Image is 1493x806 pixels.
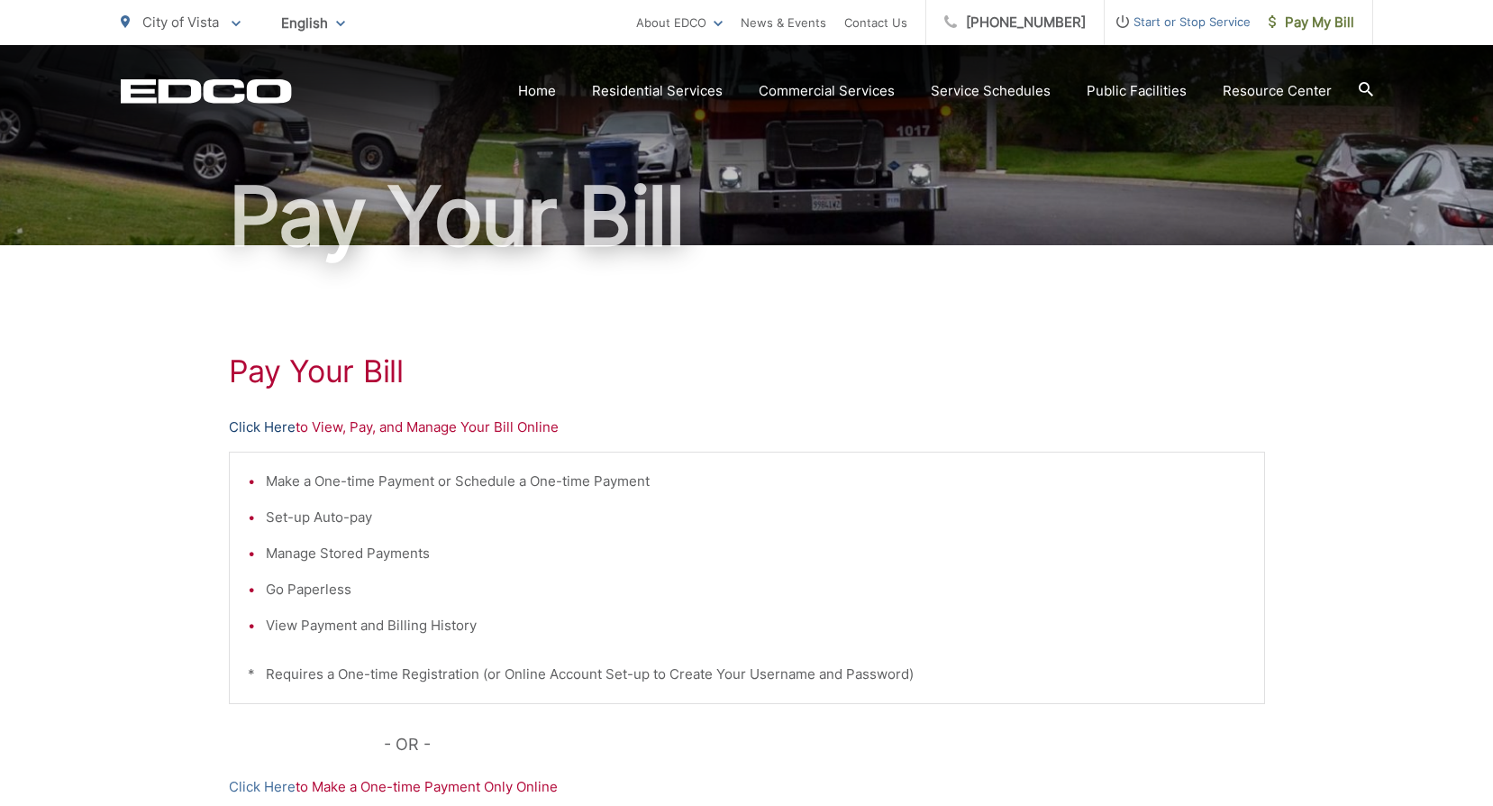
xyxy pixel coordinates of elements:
[121,171,1373,261] h1: Pay Your Bill
[266,615,1246,637] li: View Payment and Billing History
[248,664,1246,685] p: * Requires a One-time Registration (or Online Account Set-up to Create Your Username and Password)
[268,7,359,39] span: English
[121,78,292,104] a: EDCD logo. Return to the homepage.
[1087,80,1187,102] a: Public Facilities
[229,776,296,798] a: Click Here
[518,80,556,102] a: Home
[266,543,1246,564] li: Manage Stored Payments
[229,353,1265,389] h1: Pay Your Bill
[229,417,296,438] a: Click Here
[759,80,895,102] a: Commercial Services
[229,776,1265,798] p: to Make a One-time Payment Only Online
[1223,80,1332,102] a: Resource Center
[142,14,219,31] span: City of Vista
[1269,12,1354,33] span: Pay My Bill
[741,12,826,33] a: News & Events
[266,471,1246,492] li: Make a One-time Payment or Schedule a One-time Payment
[592,80,723,102] a: Residential Services
[844,12,907,33] a: Contact Us
[636,12,723,33] a: About EDCO
[384,731,1265,758] p: - OR -
[931,80,1051,102] a: Service Schedules
[266,507,1246,528] li: Set-up Auto-pay
[229,417,1265,438] p: to View, Pay, and Manage Your Bill Online
[266,579,1246,600] li: Go Paperless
